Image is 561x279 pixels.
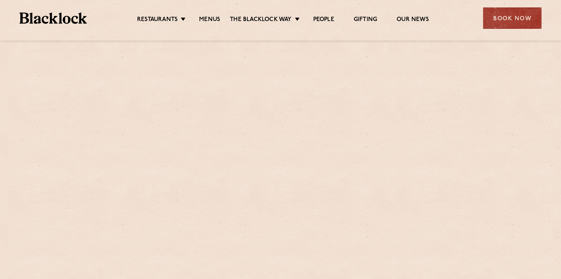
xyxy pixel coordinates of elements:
[137,16,178,25] a: Restaurants
[483,7,542,29] div: Book Now
[230,16,291,25] a: The Blacklock Way
[19,12,87,24] img: BL_Textured_Logo-footer-cropped.svg
[199,16,220,25] a: Menus
[397,16,429,25] a: Our News
[313,16,334,25] a: People
[354,16,377,25] a: Gifting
